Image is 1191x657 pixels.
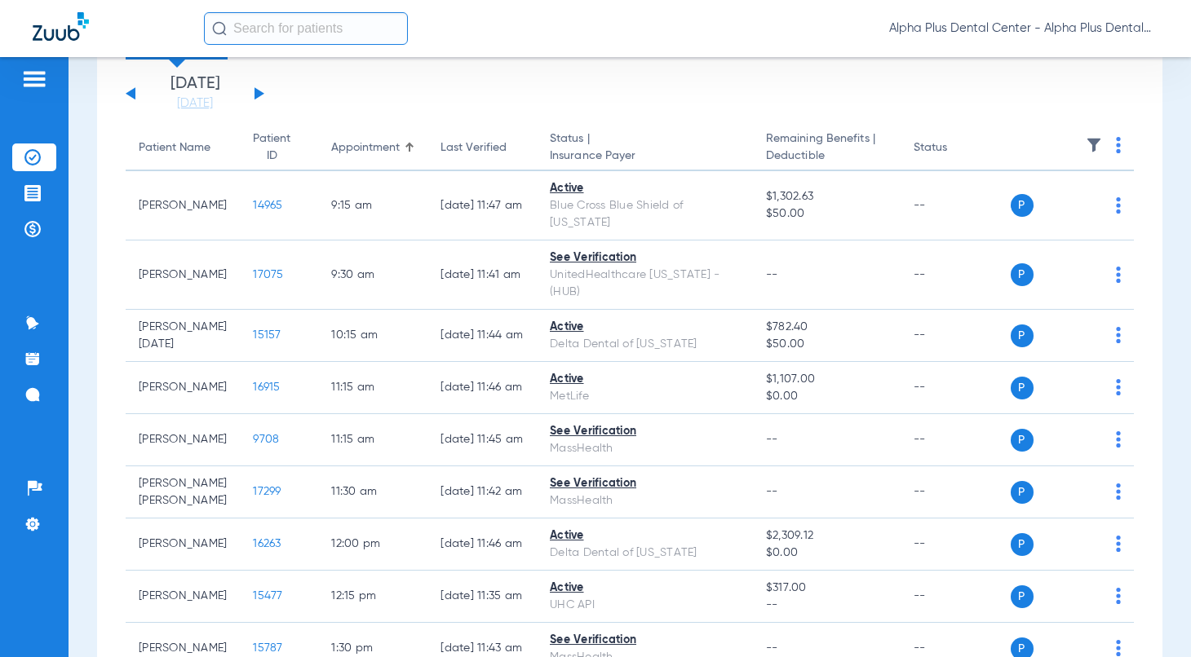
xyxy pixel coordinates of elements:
span: Alpha Plus Dental Center - Alpha Plus Dental [889,20,1158,37]
img: filter.svg [1086,137,1102,153]
div: See Verification [550,249,740,267]
input: Search for patients [204,12,408,45]
span: $50.00 [766,205,888,223]
td: 12:00 PM [318,518,427,571]
iframe: Chat Widget [1109,579,1191,657]
a: [DATE] [146,95,244,112]
span: $782.40 [766,319,888,336]
span: 15477 [253,590,282,602]
span: -- [766,434,778,445]
div: See Verification [550,475,740,492]
td: 12:15 PM [318,571,427,623]
td: [PERSON_NAME] [PERSON_NAME] [126,466,240,518]
td: [PERSON_NAME] [126,171,240,240]
span: -- [766,642,778,654]
div: Last Verified [441,139,524,157]
span: P [1011,585,1034,608]
td: -- [901,362,1011,414]
td: 11:15 AM [318,362,427,414]
span: P [1011,533,1034,556]
span: P [1011,263,1034,286]
li: [DATE] [146,76,244,112]
span: Insurance Payer [550,148,740,165]
span: 16263 [253,538,281,549]
th: Status [901,126,1011,171]
div: Appointment [331,139,400,157]
div: MetLife [550,388,740,405]
td: [DATE] 11:47 AM [427,171,537,240]
td: [DATE] 11:44 AM [427,310,537,362]
td: [PERSON_NAME] [126,518,240,571]
td: 9:30 AM [318,240,427,310]
td: -- [901,518,1011,571]
td: [DATE] 11:41 AM [427,240,537,310]
span: P [1011,324,1034,347]
div: Active [550,371,740,388]
div: Active [550,180,740,197]
span: $1,107.00 [766,371,888,388]
span: P [1011,481,1034,504]
td: -- [901,414,1011,466]
span: $50.00 [766,336,888,353]
td: -- [901,240,1011,310]
div: Active [550,527,740,545]
td: -- [901,171,1011,240]
td: 9:15 AM [318,171,427,240]
span: -- [766,269,778,280]
td: [PERSON_NAME] [126,362,240,414]
span: -- [766,486,778,497]
img: Search Icon [212,21,227,36]
td: -- [901,571,1011,623]
span: Deductible [766,148,888,165]
td: -- [901,466,1011,518]
th: Status | [537,126,753,171]
div: See Verification [550,423,740,440]
span: $2,309.12 [766,527,888,545]
div: Patient ID [253,130,290,165]
img: group-dot-blue.svg [1116,267,1121,283]
img: hamburger-icon [21,69,47,89]
td: -- [901,310,1011,362]
span: 14965 [253,200,282,211]
img: group-dot-blue.svg [1116,483,1121,500]
td: 11:30 AM [318,466,427,518]
td: [PERSON_NAME] [126,414,240,466]
td: [DATE] 11:45 AM [427,414,537,466]
div: Patient ID [253,130,305,165]
img: group-dot-blue.svg [1116,536,1121,552]
td: [PERSON_NAME][DATE] [126,310,240,362]
div: Active [550,319,740,336]
span: 15157 [253,329,281,341]
span: 15787 [253,642,282,654]
span: 17075 [253,269,283,280]
div: Patient Name [139,139,210,157]
td: 11:15 AM [318,414,427,466]
td: [DATE] 11:46 AM [427,518,537,571]
span: P [1011,377,1034,399]
div: MassHealth [550,492,740,509]
th: Remaining Benefits | [753,126,901,171]
td: [DATE] 11:42 AM [427,466,537,518]
span: 17299 [253,486,281,497]
span: $0.00 [766,388,888,405]
td: 10:15 AM [318,310,427,362]
div: Last Verified [441,139,507,157]
div: Appointment [331,139,414,157]
span: P [1011,194,1034,217]
div: Delta Dental of [US_STATE] [550,545,740,562]
span: $317.00 [766,580,888,597]
div: Patient Name [139,139,227,157]
td: [PERSON_NAME] [126,240,240,310]
td: [PERSON_NAME] [126,571,240,623]
img: group-dot-blue.svg [1116,137,1121,153]
td: [DATE] 11:46 AM [427,362,537,414]
img: group-dot-blue.svg [1116,379,1121,395]
img: group-dot-blue.svg [1116,197,1121,214]
img: group-dot-blue.svg [1116,431,1121,448]
span: 9708 [253,434,279,445]
div: UnitedHealthcare [US_STATE] - (HUB) [550,267,740,301]
span: $1,302.63 [766,188,888,205]
div: UHC API [550,597,740,614]
div: Delta Dental of [US_STATE] [550,336,740,353]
